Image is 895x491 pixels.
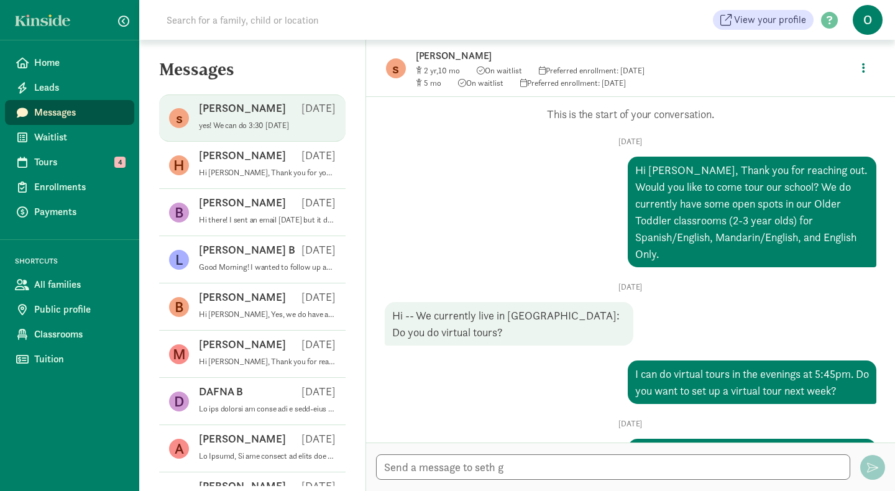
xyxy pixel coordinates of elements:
p: [PERSON_NAME] [416,47,807,65]
p: Hi there! I sent an email [DATE] but it dawned on me that all of our communications have been thr... [199,215,336,225]
span: O [853,5,883,35]
div: I can do virtual tours in the evenings at 5:45pm. Do you want to set up a virtual tour next week? [628,360,876,404]
span: 2 [424,65,438,76]
span: View your profile [734,12,806,27]
p: [PERSON_NAME] [199,337,286,352]
span: Tuition [34,352,124,367]
p: [DATE] [301,337,336,352]
span: Leads [34,80,124,95]
div: Hi -- We currently live in [GEOGRAPHIC_DATA]: Do you do virtual tours? [385,302,633,346]
a: Waitlist [5,125,134,150]
figure: s [169,108,189,128]
div: Hi [PERSON_NAME], Thank you for reaching out. Would you like to come tour our school? We do curre... [628,157,876,267]
p: Lo ips dolorsi am conse adi e sedd-eius tempo inc utla et dol Magnaa Enimadm veni qui nostru ex u... [199,404,336,414]
p: Lo Ipsumd, Si ame consect ad elits doe t inci-utla etdol mag aliq en adm Veniam Quisnos exer ull ... [199,451,336,461]
p: [PERSON_NAME] [199,101,286,116]
figure: M [169,344,189,364]
span: 5 [424,78,441,88]
a: All families [5,272,134,297]
p: [DATE] [385,282,876,292]
p: [DATE] [385,137,876,147]
p: [PERSON_NAME] B [199,242,295,257]
p: This is the start of your conversation. [385,107,876,122]
span: Payments [34,204,124,219]
figure: D [169,392,189,411]
iframe: Chat Widget [833,431,895,491]
input: Search for a family, child or location [159,7,508,32]
figure: s [386,58,406,78]
p: yes! We can do 3:30 [DATE] [199,121,336,131]
figure: L [169,250,189,270]
span: Home [34,55,124,70]
figure: B [169,297,189,317]
span: Classrooms [34,327,124,342]
a: Tours 4 [5,150,134,175]
a: Leads [5,75,134,100]
a: Tuition [5,347,134,372]
span: Waitlist [34,130,124,145]
p: [DATE] [301,101,336,116]
p: [DATE] [385,419,876,429]
span: 10 [438,65,460,76]
p: [PERSON_NAME] [199,431,286,446]
a: View your profile [713,10,814,30]
p: [PERSON_NAME] [199,195,286,210]
p: Hi [PERSON_NAME], Thank you for reaching out. Do you have time later [DATE] to talk more on the p... [199,357,336,367]
p: [PERSON_NAME] [199,148,286,163]
span: Messages [34,105,124,120]
p: [DATE] [301,242,336,257]
p: Hi [PERSON_NAME], Thank you for your interest in Our Beginning School as a potential partner in y... [199,168,336,178]
h5: Messages [139,60,365,89]
a: Home [5,50,134,75]
span: Public profile [34,302,124,317]
span: 4 [114,157,126,168]
p: Good Morning! I wanted to follow up as we received your waitlist application. I will also email y... [199,262,336,272]
a: Classrooms [5,322,134,347]
a: Messages [5,100,134,125]
a: Public profile [5,297,134,322]
p: [DATE] [301,148,336,163]
p: [DATE] [301,384,336,399]
span: All families [34,277,124,292]
a: Enrollments [5,175,134,200]
span: On waitlist [477,65,522,76]
span: Tours [34,155,124,170]
figure: A [169,439,189,459]
span: On waitlist [458,78,503,88]
p: [DATE] [301,431,336,446]
p: [PERSON_NAME] [199,290,286,305]
p: DAFNA B [199,384,243,399]
figure: B [169,203,189,223]
a: Payments [5,200,134,224]
figure: H [169,155,189,175]
p: [DATE] [301,195,336,210]
p: Hi [PERSON_NAME], Yes, we do have a spot available for 4 weeks for your [DEMOGRAPHIC_DATA]. Would... [199,310,336,319]
span: Preferred enrollment: [DATE] [539,65,645,76]
span: Enrollments [34,180,124,195]
span: Preferred enrollment: [DATE] [520,78,626,88]
p: [DATE] [301,290,336,305]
